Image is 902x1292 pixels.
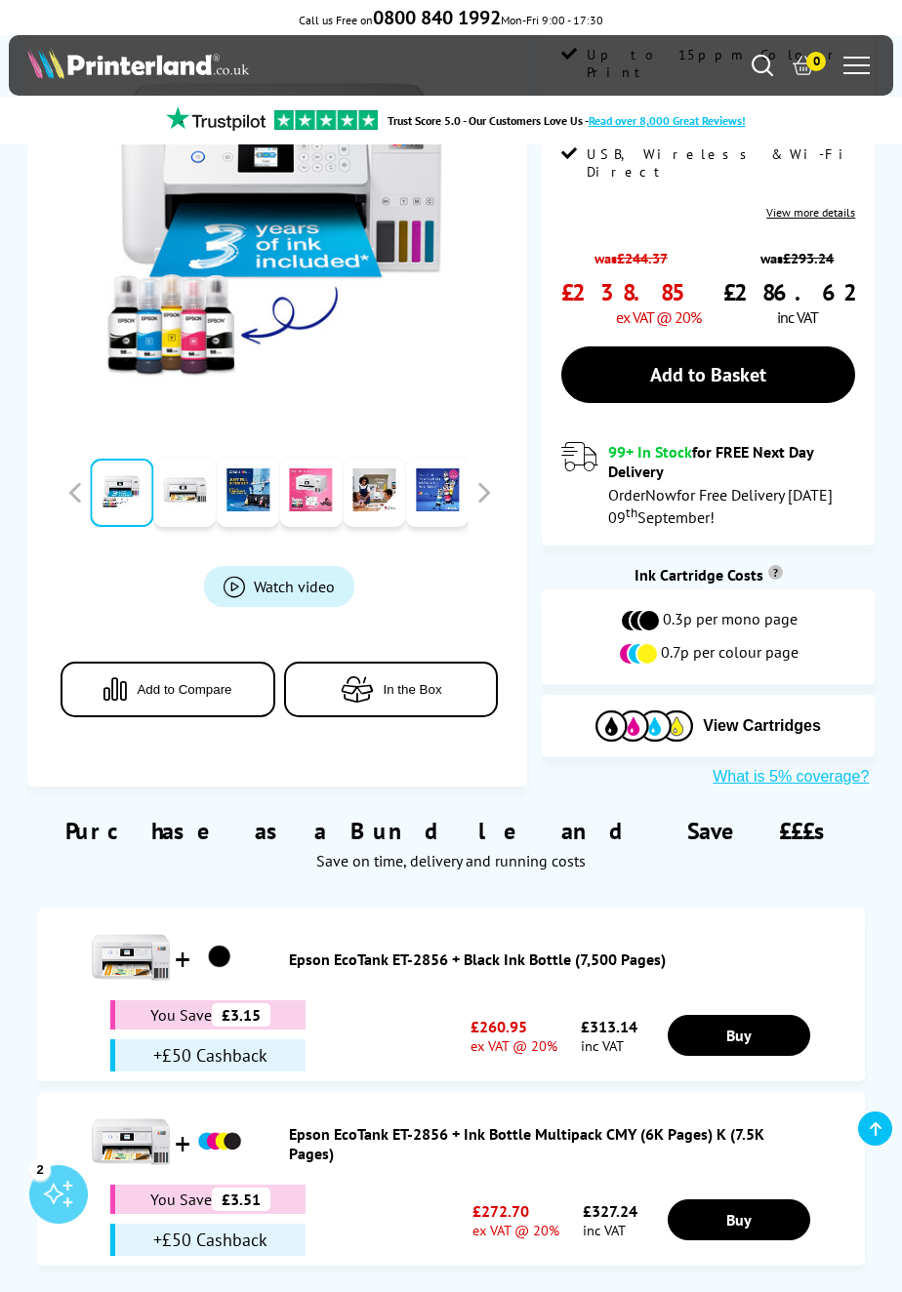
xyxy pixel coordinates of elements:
[608,442,692,462] span: 99+ In Stock
[661,642,799,666] span: 0.7p per colour page
[617,249,668,267] strike: £244.37
[52,851,851,870] div: Save on time, delivery and running costs
[61,662,274,717] button: Add to Compare
[583,1201,637,1221] span: £327.24
[373,13,501,27] a: 0800 840 1992
[766,205,855,220] a: View more details
[608,485,833,527] span: Order for Free Delivery [DATE] 09 September!
[373,5,501,30] b: 0800 840 1992
[587,145,855,181] span: USB, Wireless & Wi-Fi Direct
[388,113,746,128] a: Trust Score 5.0 - Our Customers Love Us -Read over 8,000 Great Reviews!
[583,1221,637,1239] span: inc VAT
[616,307,701,327] span: ex VAT @ 20%
[29,1158,51,1180] div: 2
[707,767,875,787] button: What is 5% coverage?
[723,239,872,267] span: was
[204,566,354,607] a: Product_All_Videos
[212,1188,270,1211] span: £3.51
[608,442,855,481] div: for FREE Next Day Delivery
[581,1017,637,1036] span: £313.14
[793,55,814,76] a: 0
[777,307,818,327] span: inc VAT
[783,249,834,267] strike: £293.24
[645,485,676,505] span: Now
[92,918,170,996] img: Epson EcoTank ET-2856 + Black Ink Bottle (7,500 Pages)
[212,1003,270,1027] span: £3.15
[703,717,821,735] span: View Cartridges
[668,1199,809,1240] a: Buy
[556,709,860,742] button: View Cartridges
[110,1224,306,1256] div: +£50 Cashback
[595,710,693,741] img: Cartridges
[663,609,798,632] span: 0.3p per mono page
[110,1039,306,1071] div: +£50 Cashback
[195,1117,244,1166] img: Epson EcoTank ET-2856 + Ink Bottle Multipack CMY (6K Pages) K (7.5K Pages)
[157,106,274,131] img: trustpilot rating
[561,442,855,526] div: modal_delivery
[471,1017,557,1036] span: £260.95
[589,113,746,128] span: Read over 8,000 Great Reviews!
[723,277,872,307] span: £286.62
[110,1000,306,1030] div: You Save
[471,1036,557,1055] span: ex VAT @ 20%
[289,949,774,969] a: Epson EcoTank ET-2856 + Black Ink Bottle (7,500 Pages)
[384,682,442,697] span: In the Box
[668,1015,809,1056] a: Buy
[752,55,773,76] a: Search
[27,787,876,880] div: Purchase as a Bundle and Save £££s
[806,52,826,71] span: 0
[768,565,783,580] sup: Cost per page
[626,504,637,521] sup: th
[561,277,701,307] span: £238.85
[274,110,378,130] img: trustpilot rating
[137,682,231,697] span: Add to Compare
[27,48,249,79] img: Printerland Logo
[289,1124,774,1163] a: Epson EcoTank ET-2856 + Ink Bottle Multipack CMY (6K Pages) K (7.5K Pages)
[561,346,855,403] a: Add to Basket
[100,36,459,395] img: Epson EcoTank ET-2856
[254,577,335,596] span: Watch video
[561,239,701,267] span: was
[195,933,244,982] img: Epson EcoTank ET-2856 + Black Ink Bottle (7,500 Pages)
[472,1201,559,1221] span: £272.70
[284,662,498,717] button: In the Box
[581,1036,637,1055] span: inc VAT
[542,565,875,585] div: Ink Cartridge Costs
[27,48,451,83] a: Printerland Logo
[472,1221,559,1239] span: ex VAT @ 20%
[110,1185,306,1214] div: You Save
[92,1103,170,1181] img: Epson EcoTank ET-2856 + Ink Bottle Multipack CMY (6K Pages) K (7.5K Pages)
